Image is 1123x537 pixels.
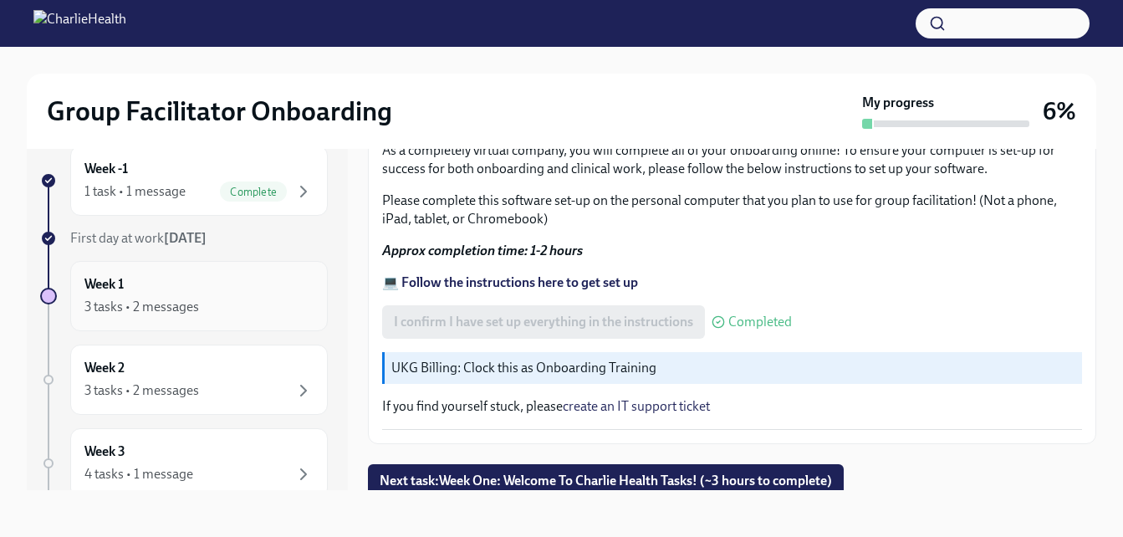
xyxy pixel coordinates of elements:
[40,345,328,415] a: Week 23 tasks • 2 messages
[84,465,193,483] div: 4 tasks • 1 message
[563,398,710,414] a: create an IT support ticket
[84,160,128,178] h6: Week -1
[382,243,583,258] strong: Approx completion time: 1-2 hours
[382,141,1082,178] p: As a completely virtual company, you will complete all of your onboarding online! To ensure your ...
[84,381,199,400] div: 3 tasks • 2 messages
[70,230,207,246] span: First day at work
[380,473,832,489] span: Next task : Week One: Welcome To Charlie Health Tasks! (~3 hours to complete)
[84,182,186,201] div: 1 task • 1 message
[164,230,207,246] strong: [DATE]
[84,298,199,316] div: 3 tasks • 2 messages
[84,275,124,294] h6: Week 1
[382,192,1082,228] p: Please complete this software set-up on the personal computer that you plan to use for group faci...
[84,359,125,377] h6: Week 2
[391,359,1075,377] p: UKG Billing: Clock this as Onboarding Training
[1043,96,1076,126] h3: 6%
[368,464,844,498] button: Next task:Week One: Welcome To Charlie Health Tasks! (~3 hours to complete)
[84,442,125,461] h6: Week 3
[862,94,934,112] strong: My progress
[728,315,792,329] span: Completed
[40,261,328,331] a: Week 13 tasks • 2 messages
[33,10,126,37] img: CharlieHealth
[40,146,328,216] a: Week -11 task • 1 messageComplete
[220,186,287,198] span: Complete
[40,428,328,499] a: Week 34 tasks • 1 message
[382,274,638,290] a: 💻 Follow the instructions here to get set up
[382,397,1082,416] p: If you find yourself stuck, please
[47,95,392,128] h2: Group Facilitator Onboarding
[40,229,328,248] a: First day at work[DATE]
